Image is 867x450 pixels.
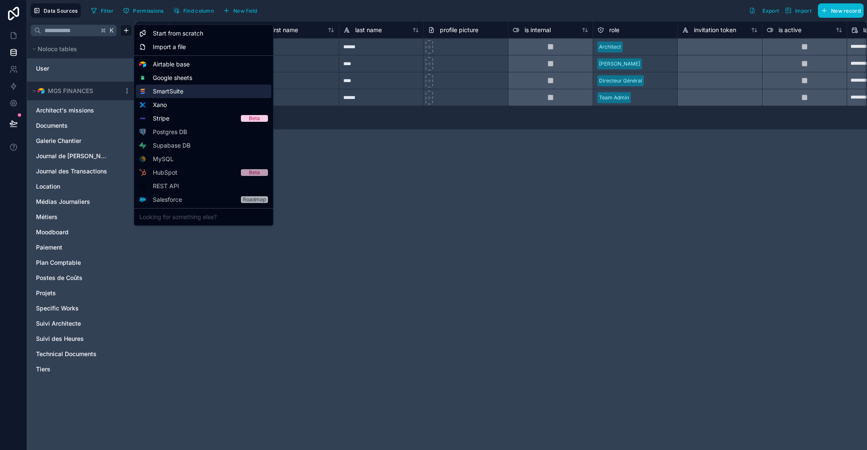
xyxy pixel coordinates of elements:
[139,156,146,162] img: MySQL logo
[153,101,167,109] span: Xano
[139,76,146,80] img: Google sheets logo
[153,74,192,82] span: Google sheets
[139,142,146,149] img: Supabase logo
[153,29,203,38] span: Start from scratch
[139,169,146,176] img: HubSpot logo
[153,141,191,150] span: Supabase DB
[153,114,169,123] span: Stripe
[153,195,182,204] span: Salesforce
[139,129,146,135] img: Postgres logo
[153,128,187,136] span: Postgres DB
[139,197,146,202] img: Salesforce
[139,102,146,108] img: Xano logo
[139,183,146,189] img: API icon
[153,155,174,163] span: MySQL
[139,115,146,122] img: Stripe logo
[139,61,146,68] img: Airtable logo
[249,169,260,176] div: Beta
[153,182,179,190] span: REST API
[153,60,190,69] span: Airtable base
[153,87,183,96] span: SmartSuite
[153,43,186,51] span: Import a file
[136,210,271,224] div: Looking for something else?
[243,196,266,203] div: Roadmap
[153,168,177,177] span: HubSpot
[139,88,146,95] img: SmartSuite
[249,115,260,122] div: Beta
